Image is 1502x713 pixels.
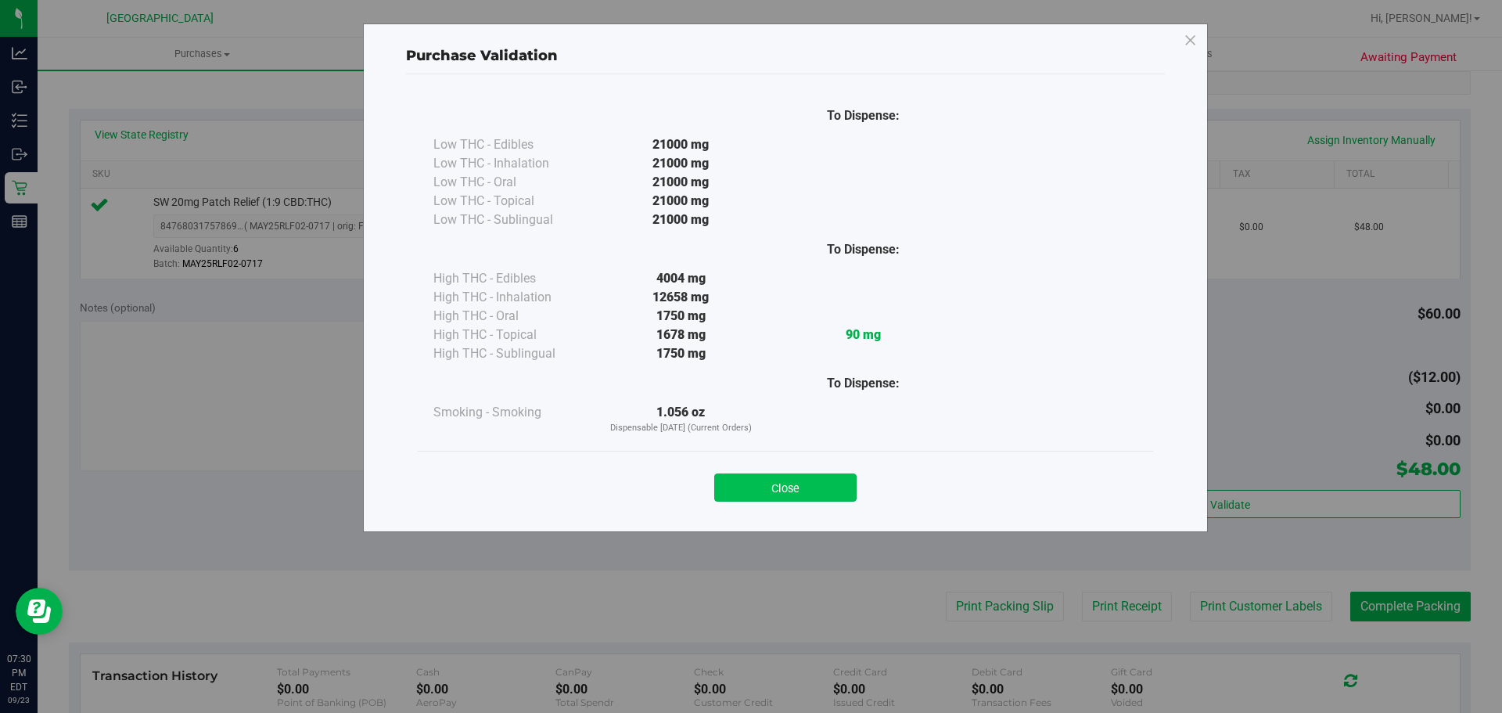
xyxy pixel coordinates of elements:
div: High THC - Inhalation [433,288,590,307]
div: Low THC - Edibles [433,135,590,154]
div: To Dispense: [772,106,954,125]
div: 21000 mg [590,192,772,211]
div: 1.056 oz [590,403,772,435]
div: 12658 mg [590,288,772,307]
div: Low THC - Topical [433,192,590,211]
iframe: Resource center [16,588,63,635]
div: Low THC - Inhalation [433,154,590,173]
div: 4004 mg [590,269,772,288]
div: 1750 mg [590,307,772,326]
div: To Dispense: [772,240,954,259]
button: Close [714,474,857,502]
div: 21000 mg [590,154,772,173]
div: Low THC - Oral [433,173,590,192]
div: High THC - Sublingual [433,344,590,363]
div: High THC - Edibles [433,269,590,288]
div: High THC - Topical [433,326,590,344]
div: 1678 mg [590,326,772,344]
div: 1750 mg [590,344,772,363]
div: High THC - Oral [433,307,590,326]
div: To Dispense: [772,374,954,393]
div: Smoking - Smoking [433,403,590,422]
div: 21000 mg [590,211,772,229]
div: 21000 mg [590,173,772,192]
div: Low THC - Sublingual [433,211,590,229]
div: 21000 mg [590,135,772,154]
p: Dispensable [DATE] (Current Orders) [590,422,772,435]
strong: 90 mg [846,327,881,342]
span: Purchase Validation [406,47,558,64]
